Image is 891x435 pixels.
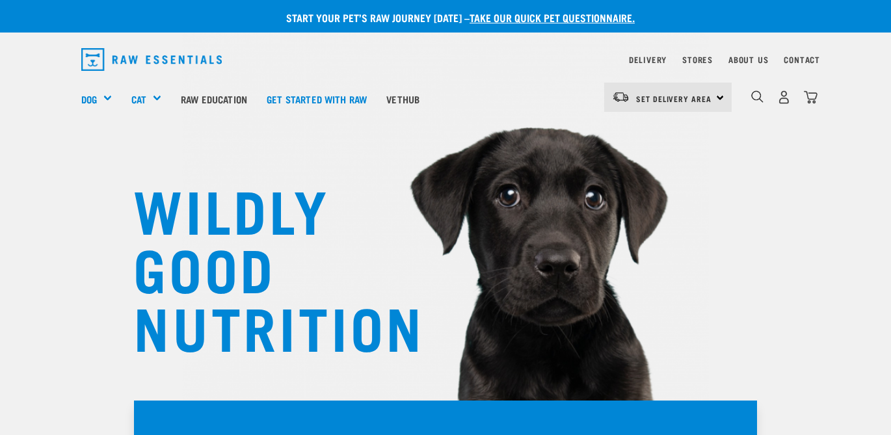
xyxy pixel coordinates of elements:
[81,48,222,71] img: Raw Essentials Logo
[636,96,711,101] span: Set Delivery Area
[629,57,667,62] a: Delivery
[133,179,393,354] h1: WILDLY GOOD NUTRITION
[751,90,764,103] img: home-icon-1@2x.png
[777,90,791,104] img: user.png
[784,57,820,62] a: Contact
[682,57,713,62] a: Stores
[612,91,630,103] img: van-moving.png
[131,92,146,107] a: Cat
[81,92,97,107] a: Dog
[171,73,257,125] a: Raw Education
[804,90,818,104] img: home-icon@2x.png
[377,73,429,125] a: Vethub
[71,43,820,76] nav: dropdown navigation
[470,14,635,20] a: take our quick pet questionnaire.
[257,73,377,125] a: Get started with Raw
[728,57,768,62] a: About Us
